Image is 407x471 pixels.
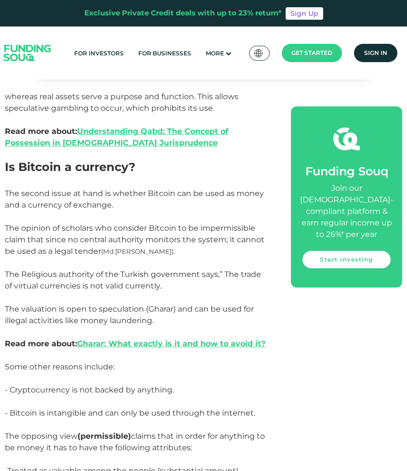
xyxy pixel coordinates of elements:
strong: (permissible) [78,432,131,441]
span: - Cryptocurrency is not backed by anything. [5,385,174,394]
img: SA Flag [254,49,263,57]
strong: Read more about: [5,339,265,348]
a: For Investors [72,45,126,61]
a: Sign Up [286,7,323,20]
img: fsicon [333,125,360,152]
a: For Businesses [136,45,194,61]
a: Start investing [302,251,391,268]
span: (Md [PERSON_NAME]) [101,248,173,255]
span: More [206,50,224,57]
span: Get started [291,49,332,56]
span: - Bitcoin is intangible and can only be used through the internet. [5,408,255,418]
span: The opinion of scholars who consider Bitcoin to be impermissible claim that since no central auth... [5,223,264,256]
a: Understanding Qabd: The Concept of Possession in [DEMOGRAPHIC_DATA] Jurisprudence [5,127,228,147]
span: Sign in [364,49,387,56]
div: Exclusive Private Credit deals with up to 23% return* [84,8,282,19]
a: Sign in [354,44,397,62]
span: Funding Souq [305,164,388,178]
span: The second issue at hand is whether Bitcoin can be used as money and a currency of exchange. [5,189,264,209]
span: Is Bitcoin a currency? [5,160,135,174]
span: Some other reasons include: [5,362,115,371]
strong: Read more about: [5,127,228,147]
a: Gharar: What exactly is it and how to avoid it? [77,339,265,348]
span: The Religious authority of the Turkish government says,” The trade of virtual currencies is not v... [5,270,265,348]
span: The opposing view claims that in order for anything to be money it has to have the following attr... [5,432,265,452]
div: Join our [DEMOGRAPHIC_DATA]-compliant platform & earn regular income up to 26%* per year [300,183,393,240]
